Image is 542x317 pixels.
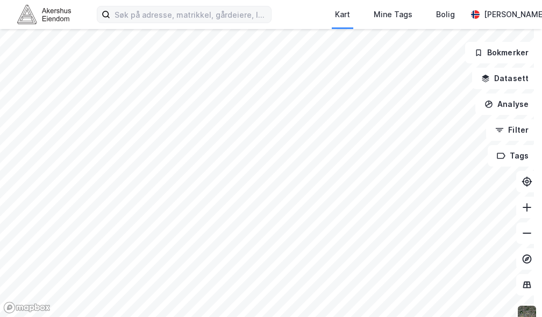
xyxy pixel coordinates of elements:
a: Mapbox homepage [3,301,51,314]
iframe: Chat Widget [488,265,542,317]
img: akershus-eiendom-logo.9091f326c980b4bce74ccdd9f866810c.svg [17,5,71,24]
button: Filter [486,119,538,141]
div: Bolig [436,8,455,21]
div: Mine Tags [374,8,412,21]
button: Datasett [472,68,538,89]
input: Søk på adresse, matrikkel, gårdeiere, leietakere eller personer [110,6,271,23]
div: Kontrollprogram for chat [488,265,542,317]
button: Analyse [475,93,538,115]
div: Kart [335,8,350,21]
button: Bokmerker [465,42,538,63]
button: Tags [488,145,538,167]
